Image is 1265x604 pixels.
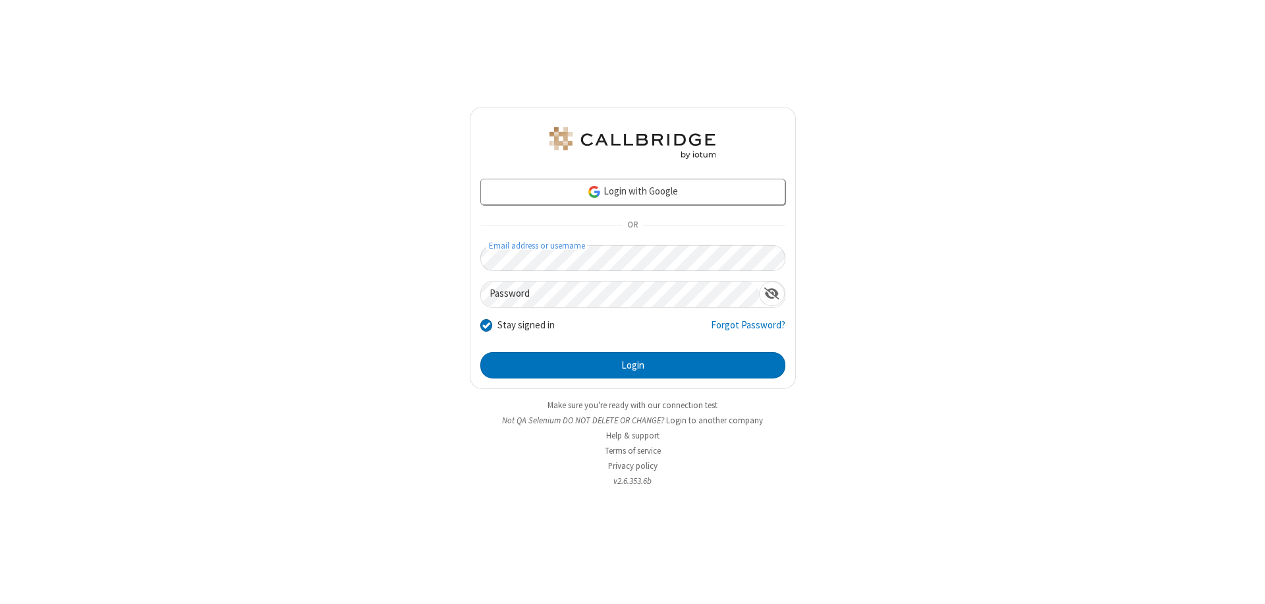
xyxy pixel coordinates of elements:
a: Terms of service [605,445,661,456]
a: Make sure you're ready with our connection test [548,400,717,411]
li: v2.6.353.6b [470,475,796,487]
div: Show password [759,282,785,306]
a: Login with Google [480,179,785,205]
a: Help & support [606,430,660,441]
a: Privacy policy [608,460,658,471]
li: Not QA Selenium DO NOT DELETE OR CHANGE? [470,414,796,427]
a: Forgot Password? [711,318,785,343]
img: google-icon.png [587,185,602,199]
input: Password [481,282,759,307]
span: OR [622,216,643,235]
label: Stay signed in [497,318,555,333]
img: QA Selenium DO NOT DELETE OR CHANGE [547,127,718,159]
input: Email address or username [480,245,785,271]
button: Login [480,352,785,378]
button: Login to another company [666,414,763,427]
